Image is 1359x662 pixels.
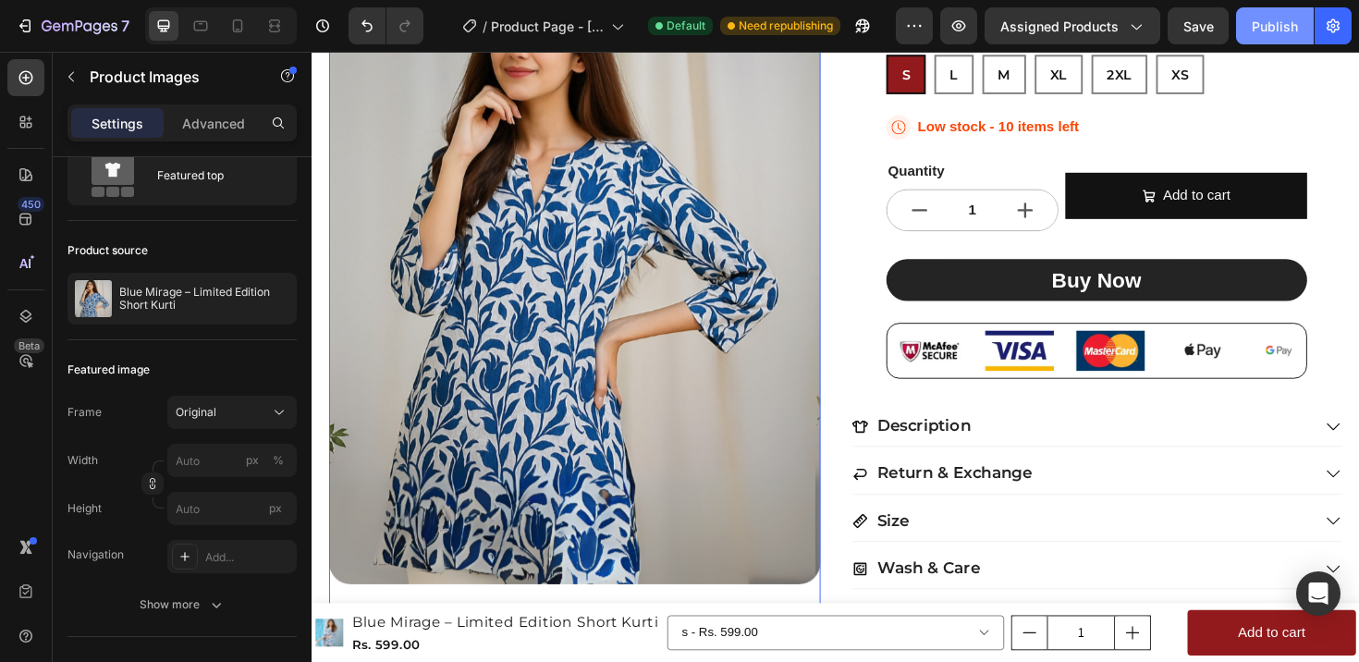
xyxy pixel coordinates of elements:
[1168,7,1229,44] button: Save
[617,295,690,337] img: gempages_585801634194391899-07cf2a15-e52e-466e-ad37-d8f50ff640a2.webp
[167,396,297,429] button: Original
[599,386,698,407] p: Description
[92,114,143,133] p: Settings
[739,18,833,34] span: Need republishing
[246,452,259,469] div: px
[241,449,263,472] button: %
[269,501,282,515] span: px
[273,452,284,469] div: %
[625,15,633,32] span: s
[67,362,150,378] div: Featured image
[798,128,1054,177] button: Add to cart
[741,597,778,632] button: decrement
[90,66,247,88] p: Product Images
[312,52,1359,662] iframe: Design area
[713,295,786,337] img: gempages_585801634194391899-fb5a58d3-3a5d-4726-87f0-fe8f7d5049ca.webp
[599,486,633,508] p: Size
[599,435,763,456] strong: Return & Exchange
[41,591,369,617] h1: Blue Mirage – Limited Edition Short Kurti
[608,115,791,138] div: Quantity
[267,449,289,472] button: px
[720,146,790,189] button: increment
[167,492,297,525] input: px
[18,197,44,212] div: 450
[167,444,297,477] input: px%
[140,595,226,614] div: Show more
[782,15,800,32] span: xl
[905,295,978,337] img: gempages_585801634194391899-aa1df243-6b7b-472f-8e63-c55721672468.webp
[1236,7,1314,44] button: Publish
[901,139,973,165] div: Add to cart
[75,280,112,317] img: product feature img
[599,536,708,557] strong: Wash & Care
[491,17,604,36] span: Product Page - [DATE] 09:39:36
[609,146,679,189] button: decrement
[67,588,297,621] button: Show more
[41,617,369,640] div: Rs. 599.00
[608,219,1054,264] button: <p>Buy Now</p>
[1252,17,1298,36] div: Publish
[1001,303,1046,329] img: gempages_585801634194391899-d0f45bfa-e8cd-48e3-98d5-cca9e33edbbd.webp
[483,17,487,36] span: /
[121,15,129,37] p: 7
[809,295,882,337] img: gempages_585801634194391899-75eeb4db-8280-4429-9c2b-5bf4d7815415.webp
[676,15,684,32] span: l
[911,15,928,32] span: xs
[679,146,720,189] input: quantity
[349,7,423,44] div: Undo/Redo
[119,286,289,312] p: Blue Mirage – Limited Edition Short Kurti
[1296,571,1341,616] div: Open Intercom Messenger
[205,549,292,566] div: Add...
[67,546,124,563] div: Navigation
[727,15,740,32] span: m
[7,7,138,44] button: 7
[67,404,102,421] label: Frame
[1000,17,1119,36] span: Assigned Products
[67,452,98,469] label: Width
[842,15,868,32] span: 2xl
[14,338,44,353] div: Beta
[642,70,813,90] p: Low stock - 10 items left
[157,154,270,197] div: Featured top
[667,18,705,34] span: Default
[985,7,1160,44] button: Assigned Products
[981,602,1052,629] div: Add to cart
[67,500,102,517] label: Height
[927,591,1106,640] button: Add to cart
[67,242,148,259] div: Product source
[1183,18,1214,34] span: Save
[783,227,878,256] p: Buy Now
[176,404,216,421] span: Original
[182,114,245,133] p: Advanced
[851,597,888,632] button: increment
[778,597,851,632] input: quantity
